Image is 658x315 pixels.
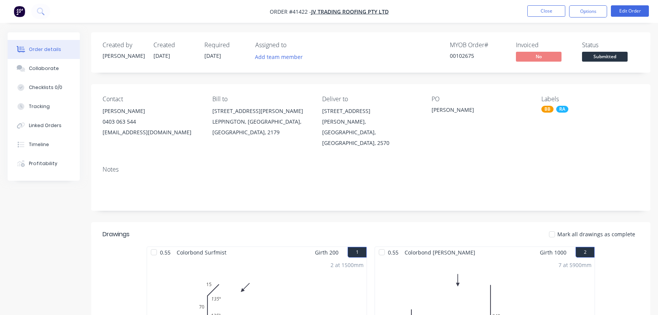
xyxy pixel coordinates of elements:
[103,95,200,103] div: Contact
[8,59,80,78] button: Collaborate
[8,78,80,97] button: Checklists 0/0
[322,116,420,148] div: [PERSON_NAME], [GEOGRAPHIC_DATA], [GEOGRAPHIC_DATA], 2570
[516,41,573,49] div: Invoiced
[527,5,565,17] button: Close
[582,52,628,61] span: Submitted
[315,247,338,258] span: Girth 200
[255,52,307,62] button: Add team member
[174,247,229,258] span: Colorbond Surfmist
[556,106,568,113] div: RA
[432,106,527,116] div: [PERSON_NAME]
[29,65,59,72] div: Collaborate
[322,106,420,148] div: [STREET_ADDRESS][PERSON_NAME], [GEOGRAPHIC_DATA], [GEOGRAPHIC_DATA], 2570
[541,106,554,113] div: BB
[582,41,639,49] div: Status
[582,52,628,63] button: Submitted
[541,95,639,103] div: Labels
[558,261,592,269] div: 7 at 5900mm
[103,52,144,60] div: [PERSON_NAME]
[103,41,144,49] div: Created by
[29,160,57,167] div: Profitability
[103,230,130,239] div: Drawings
[29,46,61,53] div: Order details
[8,116,80,135] button: Linked Orders
[29,84,62,91] div: Checklists 0/0
[8,135,80,154] button: Timeline
[29,103,50,110] div: Tracking
[212,116,310,138] div: LEPPINGTON, [GEOGRAPHIC_DATA], [GEOGRAPHIC_DATA], 2179
[103,106,200,138] div: [PERSON_NAME]0403 063 544[EMAIL_ADDRESS][DOMAIN_NAME]
[103,166,639,173] div: Notes
[212,106,310,116] div: [STREET_ADDRESS][PERSON_NAME]
[311,8,389,15] a: JV Trading Roofing Pty Ltd
[204,52,221,59] span: [DATE]
[212,95,310,103] div: Bill to
[557,230,635,238] span: Mark all drawings as complete
[29,141,49,148] div: Timeline
[8,154,80,173] button: Profitability
[402,247,478,258] span: Colorbond [PERSON_NAME]
[385,247,402,258] span: 0.55
[14,6,25,17] img: Factory
[270,8,311,15] span: Order #41422 -
[103,127,200,138] div: [EMAIL_ADDRESS][DOMAIN_NAME]
[450,52,507,60] div: 00102675
[322,106,420,116] div: [STREET_ADDRESS]
[103,106,200,116] div: [PERSON_NAME]
[204,41,246,49] div: Required
[450,41,507,49] div: MYOB Order #
[251,52,307,62] button: Add team member
[322,95,420,103] div: Deliver to
[103,116,200,127] div: 0403 063 544
[516,52,562,61] span: No
[348,247,367,258] button: 1
[157,247,174,258] span: 0.55
[611,5,649,17] button: Edit Order
[569,5,607,17] button: Options
[8,40,80,59] button: Order details
[153,52,170,59] span: [DATE]
[212,106,310,138] div: [STREET_ADDRESS][PERSON_NAME]LEPPINGTON, [GEOGRAPHIC_DATA], [GEOGRAPHIC_DATA], 2179
[8,97,80,116] button: Tracking
[153,41,195,49] div: Created
[432,95,529,103] div: PO
[29,122,62,129] div: Linked Orders
[255,41,331,49] div: Assigned to
[331,261,364,269] div: 2 at 1500mm
[576,247,595,258] button: 2
[540,247,566,258] span: Girth 1000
